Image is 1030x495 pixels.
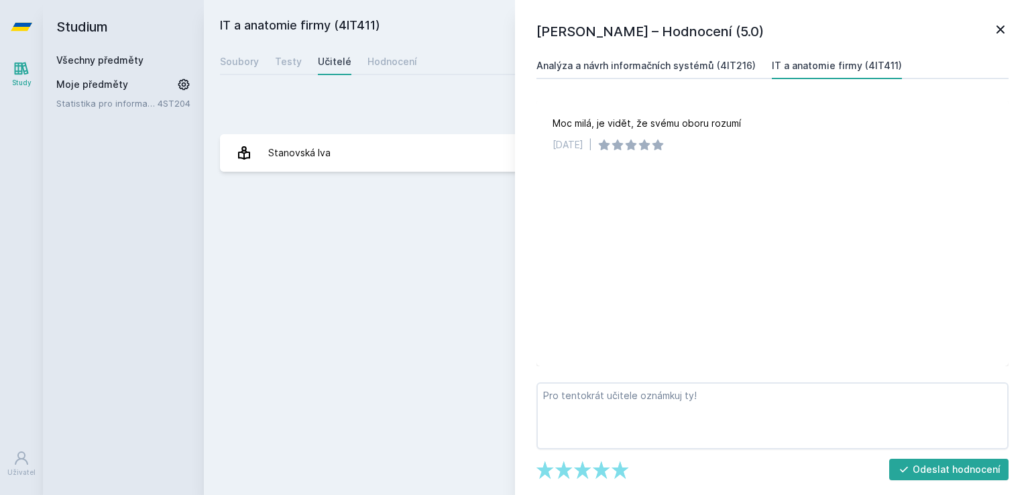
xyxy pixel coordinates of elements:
div: Study [12,78,32,88]
div: [DATE] [553,138,583,152]
a: Učitelé [318,48,351,75]
a: Soubory [220,48,259,75]
div: Soubory [220,55,259,68]
a: Stanovská Iva 1 hodnocení 5.0 [220,134,1014,172]
div: Testy [275,55,302,68]
a: 4ST204 [158,98,190,109]
a: Uživatel [3,443,40,484]
div: Hodnocení [367,55,417,68]
div: Uživatel [7,467,36,478]
div: Učitelé [318,55,351,68]
div: Moc milá, je vidět, že svému oboru rozumí [553,117,741,130]
div: | [589,138,592,152]
a: Hodnocení [367,48,417,75]
div: Stanovská Iva [268,140,331,166]
a: Testy [275,48,302,75]
h2: IT a anatomie firmy (4IT411) [220,16,864,38]
span: Moje předměty [56,78,128,91]
a: Všechny předměty [56,54,144,66]
a: Statistika pro informatiky [56,97,158,110]
a: Study [3,54,40,95]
